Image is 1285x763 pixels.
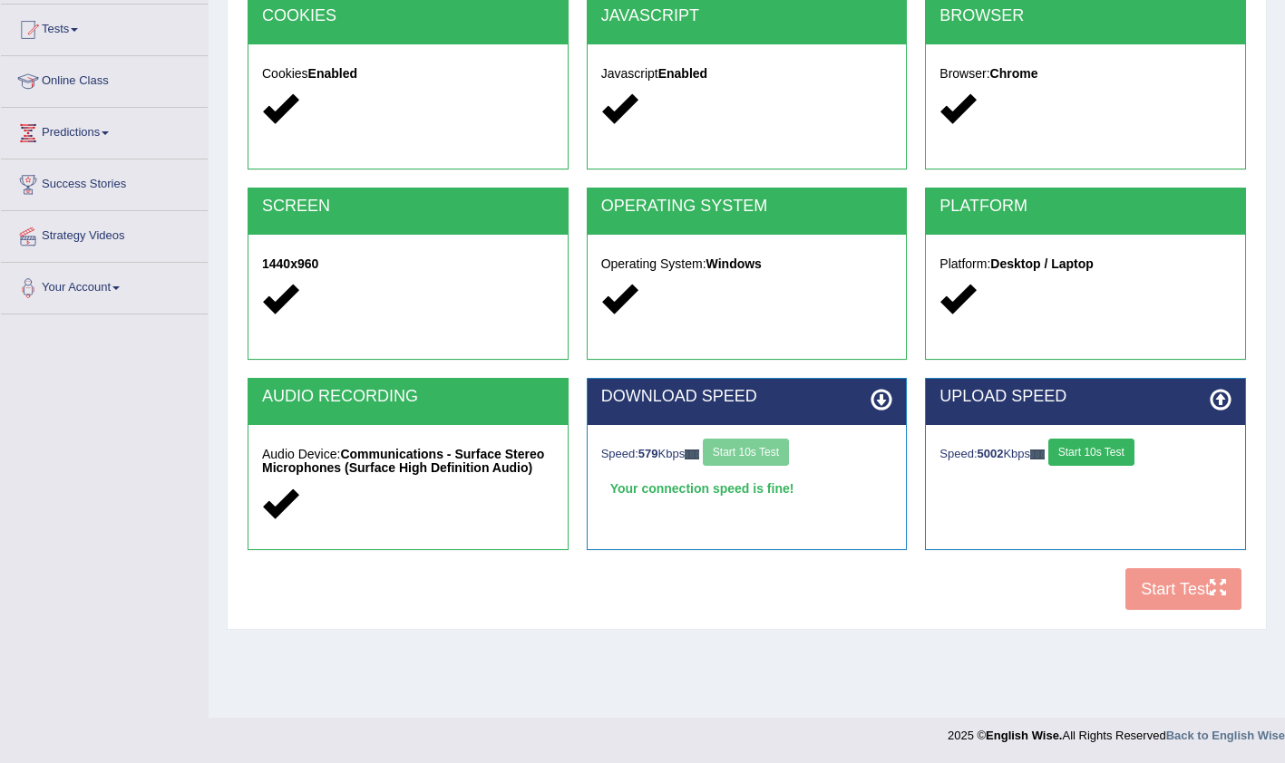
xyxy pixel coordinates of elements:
strong: 5002 [978,447,1004,460]
h2: DOWNLOAD SPEED [601,388,893,406]
h2: PLATFORM [939,198,1231,216]
h5: Audio Device: [262,448,554,476]
h5: Platform: [939,257,1231,271]
strong: Chrome [990,66,1038,81]
h2: AUDIO RECORDING [262,388,554,406]
strong: 1440x960 [262,256,318,271]
div: Your connection speed is fine! [601,475,893,502]
h2: BROWSER [939,7,1231,25]
h5: Cookies [262,67,554,81]
strong: Enabled [308,66,357,81]
h5: Browser: [939,67,1231,81]
a: Predictions [1,108,208,153]
img: ajax-loader-fb-connection.gif [1030,449,1045,459]
strong: Communications - Surface Stereo Microphones (Surface High Definition Audio) [262,447,544,475]
a: Success Stories [1,159,208,205]
a: Strategy Videos [1,211,208,256]
h2: OPERATING SYSTEM [601,198,893,216]
strong: Enabled [658,66,707,81]
img: ajax-loader-fb-connection.gif [685,449,699,459]
strong: Windows [706,256,762,271]
div: 2025 © All Rights Reserved [948,718,1285,744]
a: Back to English Wise [1166,729,1285,742]
strong: 579 [638,447,658,460]
strong: Desktop / Laptop [990,256,1094,271]
h2: UPLOAD SPEED [939,388,1231,406]
h5: Operating System: [601,257,893,271]
strong: English Wise. [986,729,1062,742]
button: Start 10s Test [1048,439,1134,466]
div: Speed: Kbps [601,439,893,470]
a: Your Account [1,263,208,308]
h2: SCREEN [262,198,554,216]
h2: JAVASCRIPT [601,7,893,25]
h5: Javascript [601,67,893,81]
a: Tests [1,5,208,50]
h2: COOKIES [262,7,554,25]
a: Online Class [1,56,208,101]
div: Speed: Kbps [939,439,1231,470]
